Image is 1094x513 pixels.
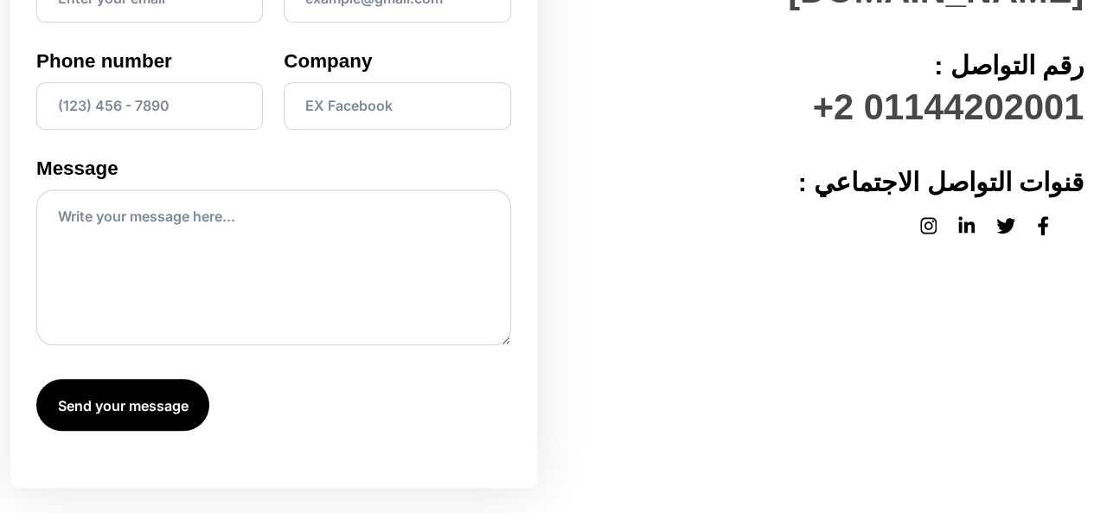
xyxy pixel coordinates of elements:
input: (123) 456 - 7890 [36,82,263,130]
input: EX Facebook [284,82,510,130]
h5: Message [36,157,511,372]
input: Send your message [36,379,209,431]
h4: قنوات التواصل الاجتماعي : [558,169,1084,195]
h3: 01144202001 2+ [558,89,1084,125]
h5: Phone number [36,50,263,151]
h5: Company [284,50,510,151]
h4: رقم التواصل : [558,52,1084,78]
